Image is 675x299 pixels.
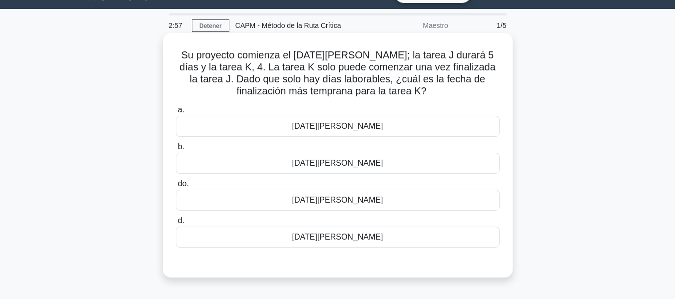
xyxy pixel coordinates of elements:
[178,105,184,114] font: a.
[497,21,506,29] font: 1/5
[292,159,383,167] font: [DATE][PERSON_NAME]
[169,21,182,29] font: 2:57
[179,49,496,96] font: Su proyecto comienza el [DATE][PERSON_NAME]; la tarea J durará 5 días y la tarea K, 4. La tarea K...
[423,21,448,29] font: Maestro
[178,179,189,188] font: do.
[292,196,383,204] font: [DATE][PERSON_NAME]
[199,22,222,29] font: Detener
[178,142,184,151] font: b.
[235,21,341,29] font: CAPM - Método de la Ruta Crítica
[192,19,229,32] a: Detener
[178,216,184,225] font: d.
[292,233,383,241] font: [DATE][PERSON_NAME]
[292,122,383,130] font: [DATE][PERSON_NAME]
